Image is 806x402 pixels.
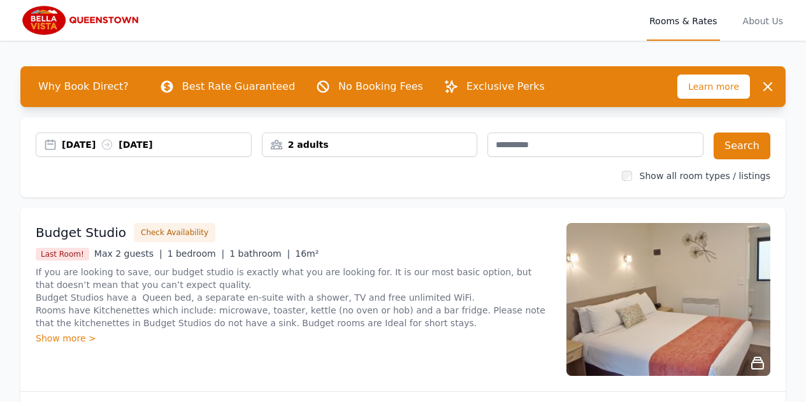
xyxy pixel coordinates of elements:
span: 1 bedroom | [168,248,225,259]
span: Last Room! [36,248,89,261]
button: Search [714,133,770,159]
img: Bella Vista Queenstown [20,5,143,36]
p: Exclusive Perks [466,79,545,94]
p: If you are looking to save, our budget studio is exactly what you are looking for. It is our most... [36,266,551,329]
div: [DATE] [DATE] [62,138,251,151]
p: Best Rate Guaranteed [182,79,295,94]
span: Max 2 guests | [94,248,162,259]
span: Learn more [677,75,750,99]
p: No Booking Fees [338,79,423,94]
button: Check Availability [134,223,215,242]
span: 1 bathroom | [229,248,290,259]
span: 16m² [295,248,319,259]
div: Show more > [36,332,551,345]
div: 2 adults [263,138,477,151]
label: Show all room types / listings [640,171,770,181]
span: Why Book Direct? [28,74,139,99]
h3: Budget Studio [36,224,126,241]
